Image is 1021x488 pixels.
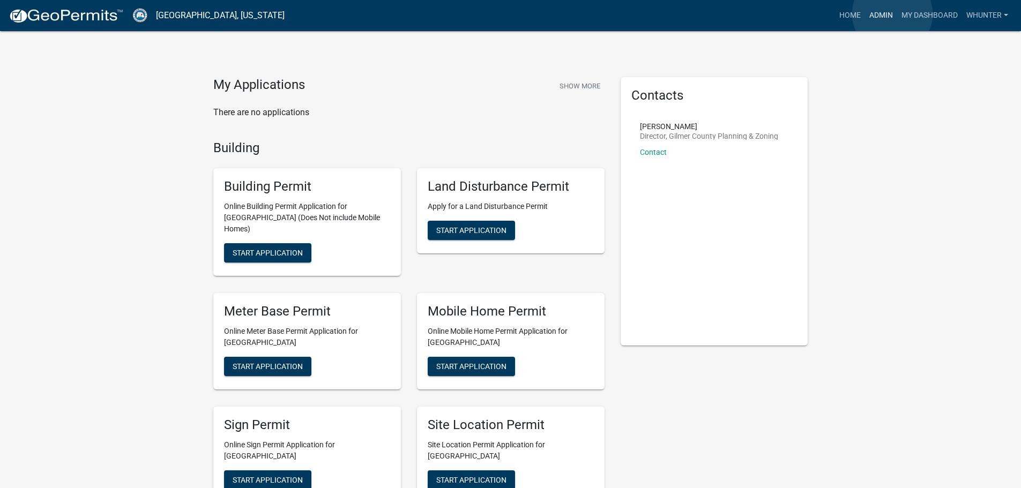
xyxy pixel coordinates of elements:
button: Show More [555,77,605,95]
span: Start Application [436,226,506,235]
a: whunter [962,5,1012,26]
button: Start Application [224,357,311,376]
p: Online Mobile Home Permit Application for [GEOGRAPHIC_DATA] [428,326,594,348]
span: Start Application [233,362,303,370]
img: Gilmer County, Georgia [132,8,147,22]
a: My Dashboard [897,5,962,26]
p: Online Building Permit Application for [GEOGRAPHIC_DATA] (Does Not include Mobile Homes) [224,201,390,235]
h4: My Applications [213,77,305,93]
p: Online Sign Permit Application for [GEOGRAPHIC_DATA] [224,439,390,462]
a: Admin [865,5,897,26]
button: Start Application [224,243,311,262]
a: Home [835,5,865,26]
h5: Site Location Permit [428,417,594,433]
p: Site Location Permit Application for [GEOGRAPHIC_DATA] [428,439,594,462]
h4: Building [213,140,605,156]
p: There are no applications [213,106,605,119]
p: [PERSON_NAME] [640,123,778,130]
span: Start Application [436,475,506,484]
span: Start Application [233,475,303,484]
h5: Sign Permit [224,417,390,433]
a: [GEOGRAPHIC_DATA], [US_STATE] [156,6,285,25]
p: Apply for a Land Disturbance Permit [428,201,594,212]
button: Start Application [428,221,515,240]
p: Director, Gilmer County Planning & Zoning [640,132,778,140]
span: Start Application [233,249,303,257]
h5: Mobile Home Permit [428,304,594,319]
a: Contact [640,148,667,156]
p: Online Meter Base Permit Application for [GEOGRAPHIC_DATA] [224,326,390,348]
h5: Contacts [631,88,798,103]
span: Start Application [436,362,506,370]
h5: Land Disturbance Permit [428,179,594,194]
h5: Building Permit [224,179,390,194]
button: Start Application [428,357,515,376]
h5: Meter Base Permit [224,304,390,319]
